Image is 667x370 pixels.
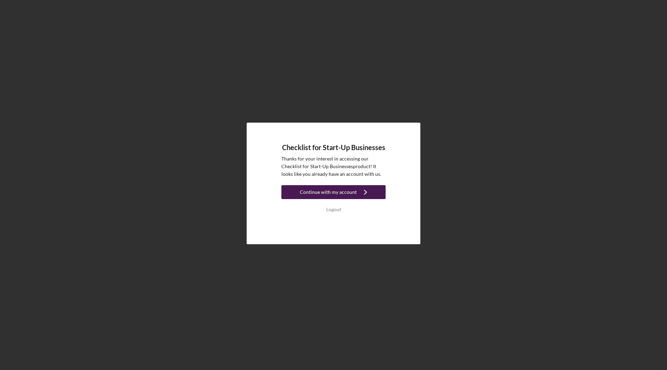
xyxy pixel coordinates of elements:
button: Continue with my account [281,185,386,199]
p: Thanks for your interest in accessing our Checklist for Start-Up Businesses product! It looks lik... [281,155,386,178]
div: Continue with my account [300,185,357,199]
a: Continue with my account [281,185,386,201]
button: Logout [281,203,386,216]
div: Logout [326,203,341,216]
h4: Checklist for Start-Up Businesses [282,143,385,151]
